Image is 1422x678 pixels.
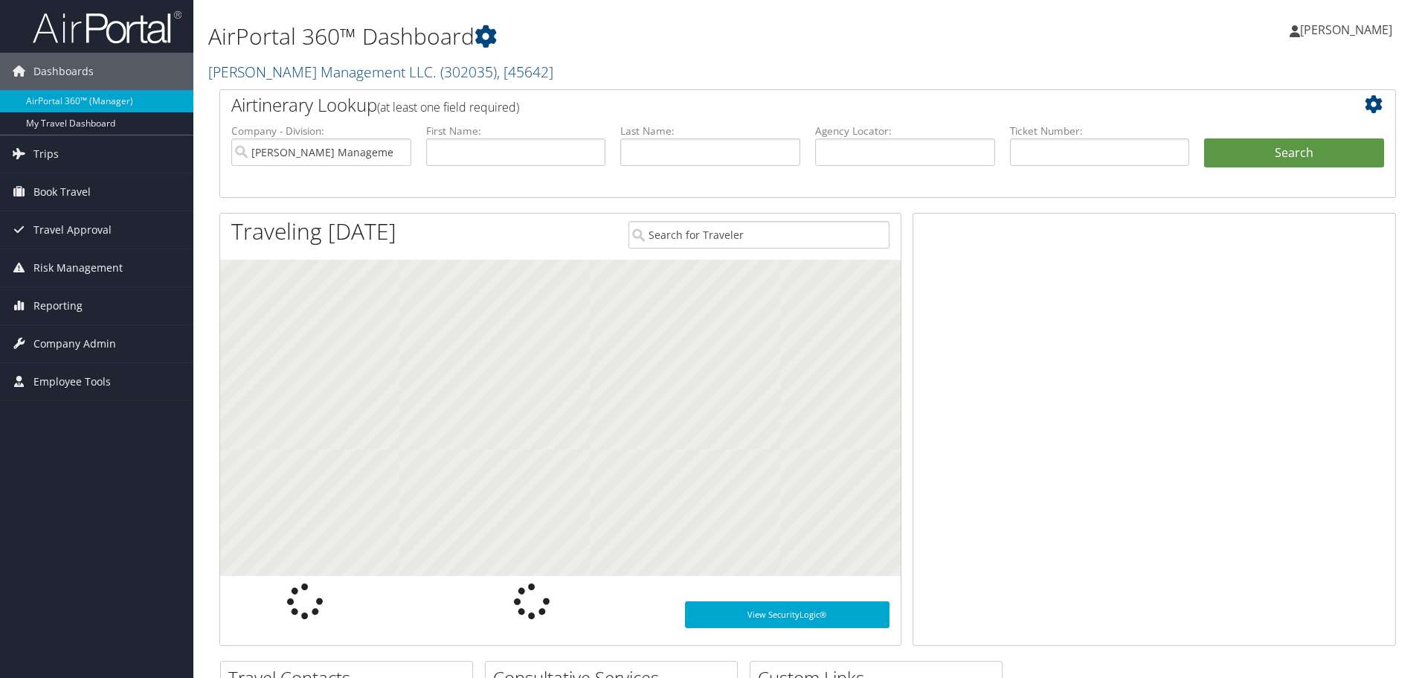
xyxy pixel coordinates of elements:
h1: Traveling [DATE] [231,216,396,247]
button: Search [1204,138,1384,168]
span: Book Travel [33,173,91,211]
img: airportal-logo.png [33,10,181,45]
span: , [ 45642 ] [497,62,553,82]
span: Company Admin [33,325,116,362]
span: Reporting [33,287,83,324]
a: [PERSON_NAME] [1290,7,1407,52]
span: (at least one field required) [377,99,519,115]
input: Search for Traveler [628,221,889,249]
label: Ticket Number: [1010,124,1190,138]
h1: AirPortal 360™ Dashboard [208,21,1008,52]
label: Company - Division: [231,124,411,138]
span: Trips [33,135,59,173]
span: [PERSON_NAME] [1300,22,1392,38]
span: Risk Management [33,249,123,287]
h2: Airtinerary Lookup [231,92,1286,118]
a: View SecurityLogic® [685,601,889,628]
span: Dashboards [33,53,94,90]
label: Last Name: [620,124,800,138]
span: Travel Approval [33,211,112,249]
a: [PERSON_NAME] Management LLC. [208,62,553,82]
label: First Name: [426,124,606,138]
span: Employee Tools [33,363,111,400]
span: ( 302035 ) [440,62,497,82]
label: Agency Locator: [815,124,995,138]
